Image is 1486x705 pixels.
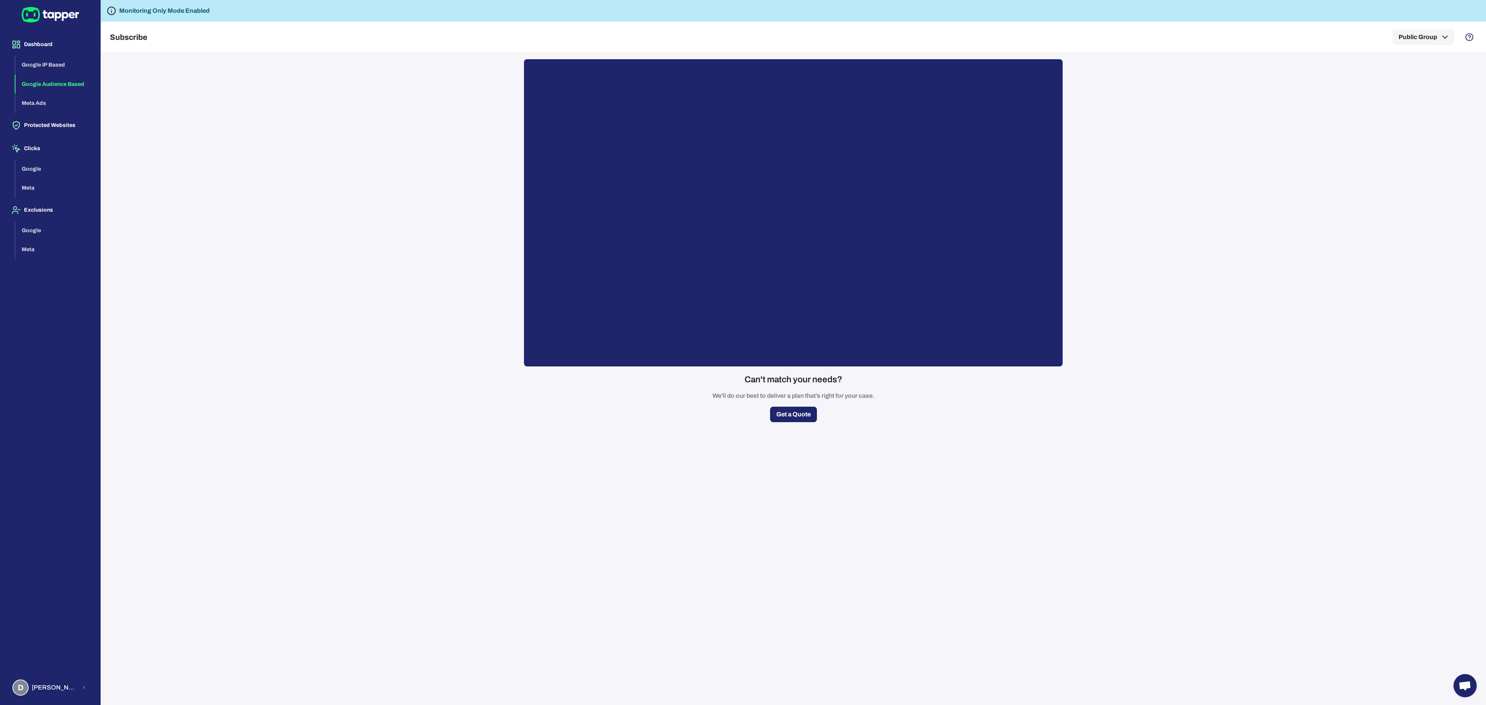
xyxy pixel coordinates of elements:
button: Meta [15,178,94,198]
button: Google [15,221,94,240]
button: Meta Ads [15,94,94,113]
h4: Can't match your needs? [745,374,842,385]
a: Google Audience Based [15,80,94,87]
svg: Tapper is not blocking any fraudulent activity for this domain [107,6,116,15]
a: Exclusions [6,206,94,213]
button: Protected Websites [6,115,94,136]
button: Google [15,159,94,179]
a: Google IP Based [15,61,94,68]
button: Dashboard [6,34,94,55]
a: Open chat [1453,674,1477,697]
a: Protected Websites [6,121,94,128]
div: D [12,679,29,696]
button: D[PERSON_NAME] [PERSON_NAME] [6,676,94,699]
a: Google [15,165,94,171]
a: Meta [15,184,94,191]
a: Meta [15,246,94,252]
a: Google [15,226,94,233]
button: Get a Quote [770,407,817,422]
button: Google IP Based [15,55,94,75]
a: Clicks [6,145,94,151]
button: Google Audience Based [15,75,94,94]
button: Meta [15,240,94,259]
a: Dashboard [6,41,94,47]
h6: We'll do our best to deliver a plan that’s right for your case. [712,391,875,400]
span: [PERSON_NAME] [PERSON_NAME] [32,684,77,691]
button: Clicks [6,138,94,159]
button: Exclusions [6,199,94,221]
h5: Subscribe [110,33,147,42]
h6: Monitoring Only Mode Enabled [119,6,210,15]
a: Meta Ads [15,99,94,106]
button: Public Group [1392,29,1454,45]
